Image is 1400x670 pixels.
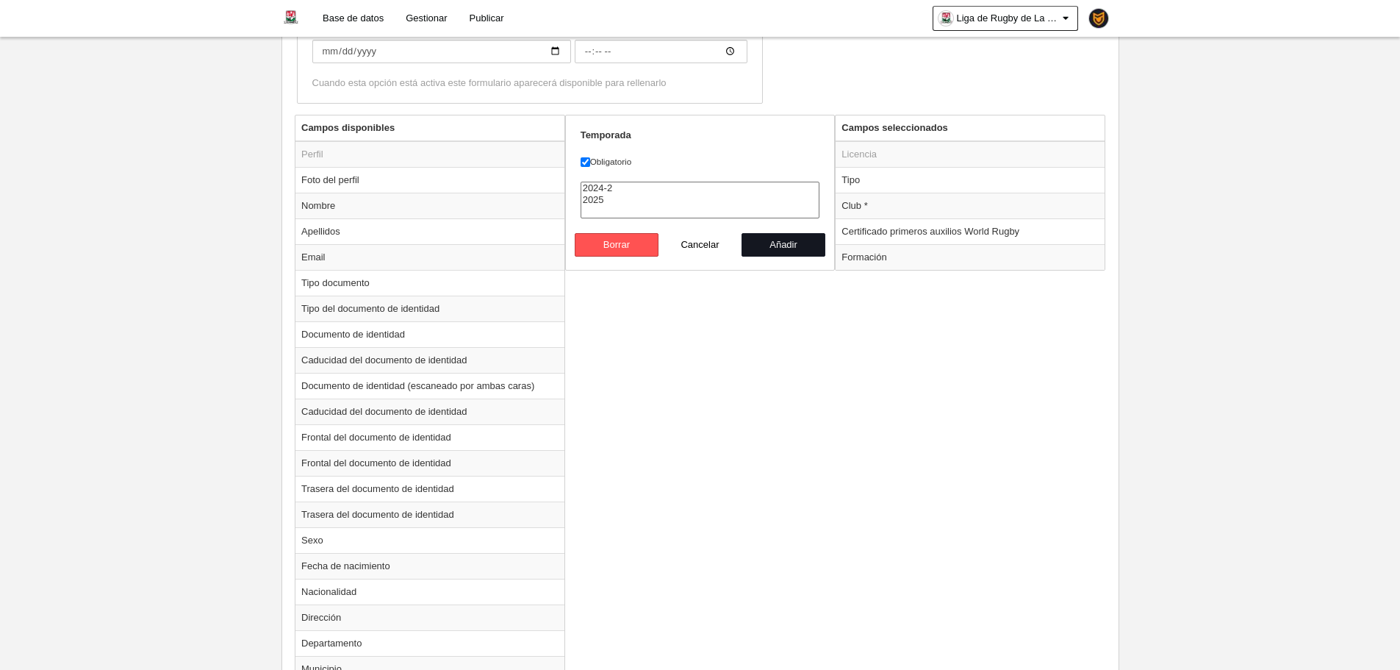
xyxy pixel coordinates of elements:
td: Tipo [836,167,1105,193]
td: Tipo del documento de identidad [295,296,564,321]
img: OaE6J2O1JVAt.30x30.jpg [938,11,953,26]
td: Sexo [295,527,564,553]
td: Trasera del documento de identidad [295,476,564,502]
td: Email [295,244,564,270]
a: Liga de Rugby de La Guajira [933,6,1078,31]
div: Cuando esta opción está activa este formulario aparecerá disponible para rellenarlo [312,76,747,90]
img: Liga de Rugby de La Guajira [281,9,300,26]
td: Formación [836,244,1105,270]
td: Fecha de nacimiento [295,553,564,579]
option: 2024-2 [581,182,819,194]
td: Nacionalidad [295,579,564,605]
td: Club * [836,193,1105,218]
button: Añadir [742,233,825,257]
img: PaK018JKw3ps.30x30.jpg [1089,9,1108,28]
button: Cancelar [658,233,742,257]
button: Borrar [575,233,658,257]
th: Campos disponibles [295,115,564,141]
td: Caducidad del documento de identidad [295,399,564,424]
td: Documento de identidad [295,321,564,347]
option: 2025 [581,194,819,206]
label: Obligatorio [581,155,820,168]
td: Frontal del documento de identidad [295,450,564,476]
strong: Temporada [581,129,631,140]
td: Licencia [836,141,1105,168]
td: Certificado primeros auxilios World Rugby [836,218,1105,244]
input: Fecha de fin [575,40,747,63]
td: Nombre [295,193,564,218]
td: Caducidad del documento de identidad [295,347,564,373]
td: Apellidos [295,218,564,244]
td: Dirección [295,605,564,630]
td: Departamento [295,630,564,656]
th: Campos seleccionados [836,115,1105,141]
td: Documento de identidad (escaneado por ambas caras) [295,373,564,399]
span: Liga de Rugby de La Guajira [957,11,1060,26]
input: Obligatorio [581,157,590,167]
td: Tipo documento [295,270,564,296]
input: Fecha de fin [312,40,571,63]
td: Perfil [295,141,564,168]
td: Trasera del documento de identidad [295,502,564,527]
label: Fecha de fin [312,19,747,63]
td: Foto del perfil [295,167,564,193]
td: Frontal del documento de identidad [295,424,564,450]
